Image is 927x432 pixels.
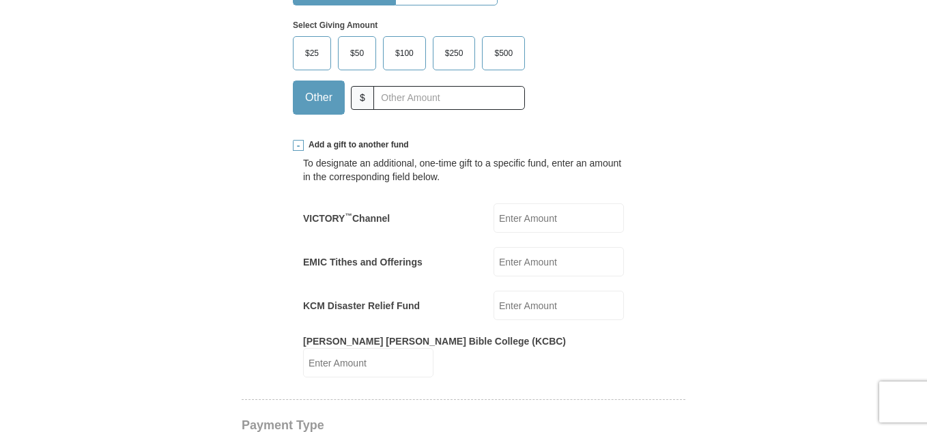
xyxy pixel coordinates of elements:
label: EMIC Tithes and Offerings [303,255,423,269]
h4: Payment Type [242,420,685,431]
span: $ [351,86,374,110]
label: KCM Disaster Relief Fund [303,299,420,313]
label: VICTORY Channel [303,212,390,225]
input: Enter Amount [494,203,624,233]
input: Enter Amount [494,291,624,320]
input: Enter Amount [303,348,433,377]
sup: ™ [345,212,352,220]
span: Other [298,87,339,108]
span: Add a gift to another fund [304,139,409,151]
span: $25 [298,43,326,63]
label: [PERSON_NAME] [PERSON_NAME] Bible College (KCBC) [303,334,566,348]
span: $250 [438,43,470,63]
strong: Select Giving Amount [293,20,377,30]
input: Other Amount [373,86,525,110]
span: $100 [388,43,420,63]
div: To designate an additional, one-time gift to a specific fund, enter an amount in the correspondin... [303,156,624,184]
input: Enter Amount [494,247,624,276]
span: $50 [343,43,371,63]
span: $500 [487,43,519,63]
